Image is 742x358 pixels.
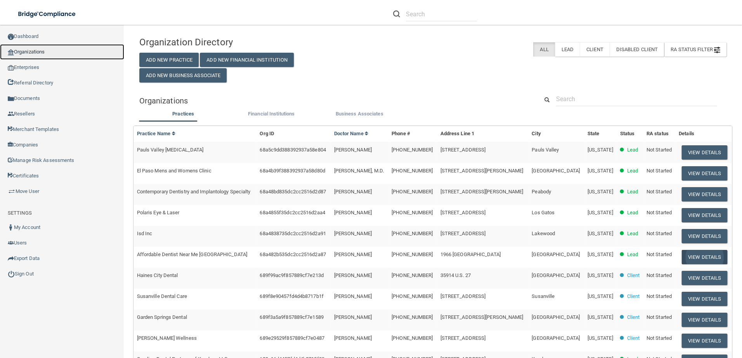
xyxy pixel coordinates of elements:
[137,210,180,215] span: Polaris Eye & Laser
[316,109,404,120] li: Business Associate
[647,147,672,153] span: Not Started
[588,314,613,320] span: [US_STATE]
[681,271,727,285] button: View Details
[555,42,580,57] label: Lead
[137,314,187,320] span: Garden Springs Dental
[647,335,672,341] span: Not Started
[260,335,324,341] span: 689e29529f857889cf7e0487
[137,335,197,341] span: [PERSON_NAME] Wellness
[392,335,433,341] span: [PHONE_NUMBER]
[681,166,727,181] button: View Details
[647,210,672,215] span: Not Started
[12,6,83,22] img: bridge_compliance_login_screen.278c3ca4.svg
[137,293,187,299] span: Susanville Dental Care
[647,168,672,174] span: Not Started
[440,210,486,215] span: [STREET_ADDRESS]
[608,303,733,334] iframe: Drift Widget Chat Controller
[139,109,227,120] li: Practices
[532,168,580,174] span: [GEOGRAPHIC_DATA]
[676,126,732,142] th: Details
[671,46,720,52] span: RA Status Filter
[588,231,613,236] span: [US_STATE]
[334,251,372,257] span: [PERSON_NAME]
[392,231,433,236] span: [PHONE_NUMBER]
[627,292,640,301] p: Client
[260,293,323,299] span: 689f8e90457fd4d4b8717b1f
[532,293,555,299] span: Susanville
[137,251,247,257] span: Affordable Dentist Near Me [GEOGRAPHIC_DATA]
[8,188,16,195] img: briefcase.64adab9b.png
[139,96,527,105] h5: Organizations
[334,272,372,278] span: [PERSON_NAME]
[681,334,727,348] button: View Details
[139,37,327,47] h4: Organization Directory
[392,314,433,320] span: [PHONE_NUMBER]
[334,189,372,194] span: [PERSON_NAME]
[647,189,672,194] span: Not Started
[681,292,727,306] button: View Details
[392,147,433,153] span: [PHONE_NUMBER]
[336,111,383,117] span: Business Associates
[334,147,372,153] span: [PERSON_NAME]
[8,96,14,102] img: icon-documents.8dae5593.png
[137,147,204,153] span: Pauls Valley [MEDICAL_DATA]
[532,272,580,278] span: [GEOGRAPHIC_DATA]
[643,126,676,142] th: RA status
[260,147,326,153] span: 68a5c9dd388392937a58e804
[588,168,613,174] span: [US_STATE]
[139,68,227,83] button: Add New Business Associate
[334,231,372,236] span: [PERSON_NAME]
[334,210,372,215] span: [PERSON_NAME]
[440,251,501,257] span: 1966 [GEOGRAPHIC_DATA]
[137,189,251,194] span: Contemporary Dentistry and Implantology Specialty
[647,231,672,236] span: Not Started
[440,272,471,278] span: 35914 U.S. 27
[440,293,486,299] span: [STREET_ADDRESS]
[393,10,400,17] img: ic-search.3b580494.png
[681,145,727,160] button: View Details
[392,168,433,174] span: [PHONE_NUMBER]
[334,335,372,341] span: [PERSON_NAME]
[440,314,524,320] span: [STREET_ADDRESS][PERSON_NAME]
[406,7,477,21] input: Search
[8,270,15,277] img: ic_power_dark.7ecde6b1.png
[529,126,584,142] th: City
[532,231,555,236] span: Lakewood
[681,187,727,201] button: View Details
[200,53,294,67] button: Add New Financial Institution
[532,314,580,320] span: [GEOGRAPHIC_DATA]
[139,53,199,67] button: Add New Practice
[588,210,613,215] span: [US_STATE]
[532,189,551,194] span: Peabody
[627,145,638,155] p: Lead
[532,210,555,215] span: Los Gatos
[627,334,640,343] p: Client
[588,272,613,278] span: [US_STATE]
[437,126,529,142] th: Address Line 1
[584,126,617,142] th: State
[392,210,433,215] span: [PHONE_NUMBER]
[8,65,14,71] img: enterprise.0d942306.png
[334,314,372,320] span: [PERSON_NAME]
[8,49,14,55] img: organization-icon.f8decf85.png
[137,231,153,236] span: Isd Inc
[681,229,727,243] button: View Details
[392,272,433,278] span: [PHONE_NUMBER]
[588,293,613,299] span: [US_STATE]
[588,147,613,153] span: [US_STATE]
[440,189,524,194] span: [STREET_ADDRESS][PERSON_NAME]
[714,47,720,53] img: icon-filter@2x.21656d0b.png
[440,335,486,341] span: [STREET_ADDRESS]
[388,126,437,142] th: Phone #
[627,208,638,217] p: Lead
[260,251,326,257] span: 68a482b535dc2cc2516d2a87
[319,109,400,119] label: Business Associates
[231,109,312,119] label: Financial Institutions
[392,251,433,257] span: [PHONE_NUMBER]
[260,272,323,278] span: 689f99ac9f857889cf7e213d
[627,166,638,176] p: Lead
[588,189,613,194] span: [US_STATE]
[334,293,372,299] span: [PERSON_NAME]
[580,42,610,57] label: Client
[260,314,323,320] span: 689f3a5a9f857889cf7e1589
